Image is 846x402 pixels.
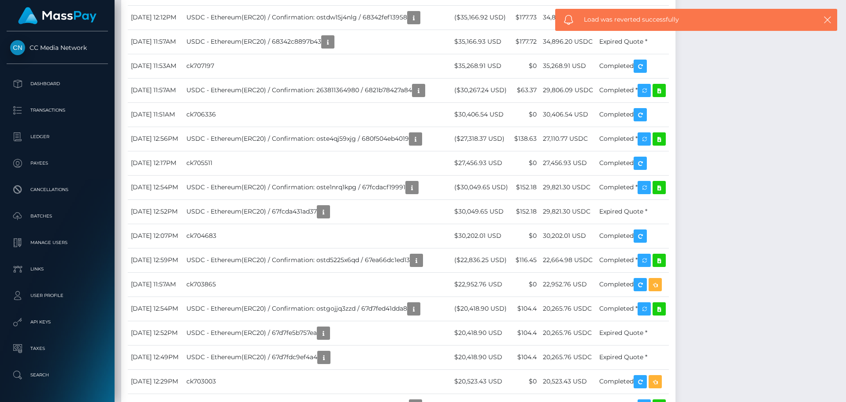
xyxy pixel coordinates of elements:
[10,236,104,249] p: Manage Users
[10,104,104,117] p: Transactions
[10,130,104,143] p: Ledger
[10,263,104,276] p: Links
[10,316,104,329] p: API Keys
[10,342,104,355] p: Taxes
[18,7,96,24] img: MassPay Logo
[10,40,25,55] img: CC Media Network
[10,157,104,170] p: Payees
[10,77,104,90] p: Dashboard
[7,44,108,52] span: CC Media Network
[10,183,104,196] p: Cancellations
[584,15,801,24] span: Load was reverted successfully
[10,289,104,302] p: User Profile
[10,210,104,223] p: Batches
[10,368,104,382] p: Search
